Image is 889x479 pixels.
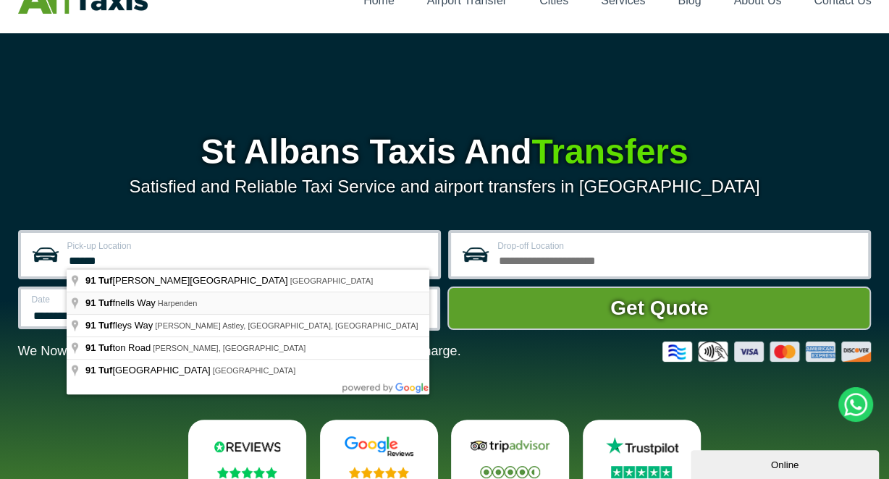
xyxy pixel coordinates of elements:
span: Transfers [531,132,688,171]
span: 91 [85,320,96,331]
span: Tuf [98,365,112,376]
p: We Now Accept Card & Contactless Payment In [18,344,461,359]
img: Credit And Debit Cards [662,342,871,362]
span: Tuf [98,297,112,308]
h1: St Albans Taxis And [18,135,872,169]
span: 91 [85,297,96,308]
img: Reviews.io [204,436,290,457]
button: Get Quote [447,287,871,330]
img: Stars [480,466,540,478]
label: Drop-off Location [497,242,859,250]
span: [GEOGRAPHIC_DATA] [290,276,374,285]
span: ton Road [85,342,153,353]
img: Stars [217,467,277,478]
span: Harpenden [158,299,197,308]
span: [GEOGRAPHIC_DATA] [213,366,296,375]
span: [PERSON_NAME] Astley, [GEOGRAPHIC_DATA], [GEOGRAPHIC_DATA] [155,321,418,330]
img: Stars [349,467,409,478]
p: Satisfied and Reliable Taxi Service and airport transfers in [GEOGRAPHIC_DATA] [18,177,872,197]
span: fnells Way [85,297,158,308]
span: 91 [85,275,96,286]
span: [GEOGRAPHIC_DATA] [85,365,213,376]
img: Tripadvisor [467,436,553,457]
label: Pick-up Location [67,242,429,250]
span: Tuf [98,320,112,331]
span: fleys Way [85,320,155,331]
span: 91 [85,342,96,353]
label: Date [32,295,214,304]
img: Stars [611,466,672,478]
span: [PERSON_NAME][GEOGRAPHIC_DATA] [85,275,290,286]
iframe: chat widget [691,447,882,479]
img: Trustpilot [599,436,685,457]
img: Google [336,436,422,457]
span: [PERSON_NAME], [GEOGRAPHIC_DATA] [153,344,306,352]
span: Tuf [98,342,112,353]
span: Tuf [98,275,112,286]
span: 91 [85,365,96,376]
